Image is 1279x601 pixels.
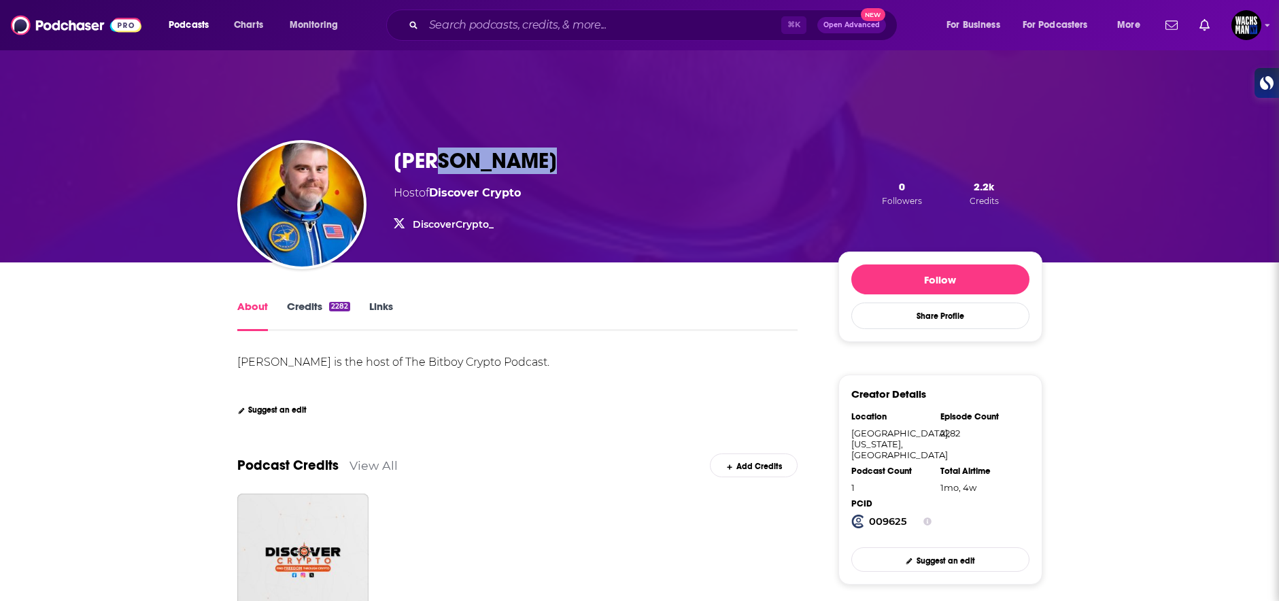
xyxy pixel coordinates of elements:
span: of [419,186,521,199]
h1: [PERSON_NAME] [394,148,557,174]
button: open menu [937,14,1017,36]
div: 1 [851,482,932,493]
button: open menu [1108,14,1157,36]
a: DiscoverCrypto_ [413,218,494,230]
button: Show Info [923,515,932,528]
button: Open AdvancedNew [817,17,886,33]
a: View All [349,458,398,473]
button: 2.2kCredits [966,179,1003,207]
a: Suggest an edit [851,547,1029,571]
a: Show notifications dropdown [1160,14,1183,37]
div: Total Airtime [940,466,1021,477]
div: Search podcasts, credits, & more... [399,10,910,41]
div: 2282 [940,428,1021,439]
span: New [861,8,885,21]
h3: Creator Details [851,388,926,400]
span: Podcasts [169,16,209,35]
img: Ben Armstrong [240,143,364,267]
span: Open Advanced [823,22,880,29]
img: Podchaser - Follow, Share and Rate Podcasts [11,12,141,38]
button: open menu [1014,14,1108,36]
div: [GEOGRAPHIC_DATA], [US_STATE], [GEOGRAPHIC_DATA] [851,428,932,460]
strong: 009625 [869,515,907,528]
span: 1422 hours, 58 minutes, 12 seconds [940,482,976,493]
a: About [237,300,268,331]
a: Show notifications dropdown [1194,14,1215,37]
a: Podcast Credits [237,457,339,474]
div: Episode Count [940,411,1021,422]
span: Charts [234,16,263,35]
img: Podchaser Creator ID logo [851,515,865,528]
span: Logged in as WachsmanNY [1231,10,1261,40]
span: 2.2k [974,180,994,193]
div: Location [851,411,932,422]
div: Podcast Count [851,466,932,477]
button: Follow [851,264,1029,294]
button: Show profile menu [1231,10,1261,40]
a: Charts [225,14,271,36]
a: Credits2282 [287,300,350,331]
div: 2282 [329,302,350,311]
a: Links [369,300,393,331]
span: For Podcasters [1023,16,1088,35]
button: 0Followers [878,179,926,207]
span: ⌘ K [781,16,806,34]
button: open menu [159,14,226,36]
span: Followers [882,196,922,206]
span: Credits [970,196,999,206]
span: Host [394,186,419,199]
span: Monitoring [290,16,338,35]
span: More [1117,16,1140,35]
span: For Business [947,16,1000,35]
img: User Profile [1231,10,1261,40]
span: 0 [899,180,905,193]
a: Suggest an edit [237,405,307,415]
button: Share Profile [851,303,1029,329]
a: Add Credits [710,453,798,477]
div: PCID [851,498,932,509]
a: Discover Crypto [429,186,521,199]
input: Search podcasts, credits, & more... [424,14,781,36]
button: open menu [280,14,356,36]
div: [PERSON_NAME] is the host of The Bitboy Crypto Podcast. [237,356,549,368]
